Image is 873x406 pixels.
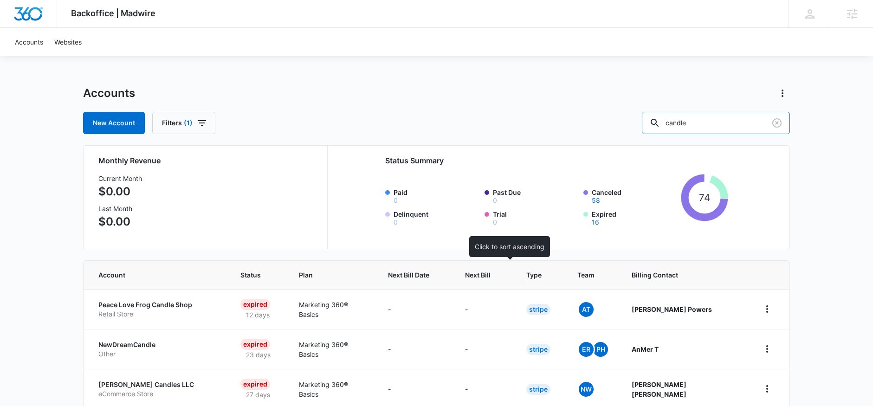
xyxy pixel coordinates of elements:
[299,270,366,280] span: Plan
[98,340,218,349] p: NewDreamCandle
[98,174,142,183] h3: Current Month
[98,349,218,359] p: Other
[152,112,215,134] button: Filters(1)
[240,299,270,310] div: Expired
[632,345,659,353] strong: AnMer T
[592,219,599,226] button: Expired
[98,380,218,389] p: [PERSON_NAME] Candles LLC
[526,270,542,280] span: Type
[632,270,737,280] span: Billing Contact
[71,8,155,18] span: Backoffice | Madwire
[469,236,550,257] div: Click to sort ascending
[592,197,600,204] button: Canceled
[385,155,728,166] h2: Status Summary
[642,112,790,134] input: Search
[760,302,775,316] button: home
[83,112,145,134] a: New Account
[577,270,596,280] span: Team
[526,304,550,315] div: Stripe
[388,270,429,280] span: Next Bill Date
[775,86,790,101] button: Actions
[49,28,87,56] a: Websites
[98,389,218,399] p: eCommerce Store
[699,192,710,203] tspan: 74
[377,329,454,369] td: -
[493,209,578,226] label: Trial
[394,209,479,226] label: Delinquent
[299,340,366,359] p: Marketing 360® Basics
[579,342,594,357] span: ER
[526,344,550,355] div: Stripe
[98,300,218,318] a: Peace Love Frog Candle ShopRetail Store
[465,270,491,280] span: Next Bill
[579,382,594,397] span: NW
[240,339,270,350] div: Expired
[240,390,276,400] p: 27 days
[394,187,479,204] label: Paid
[98,309,218,319] p: Retail Store
[98,300,218,309] p: Peace Love Frog Candle Shop
[579,302,594,317] span: At
[240,350,276,360] p: 23 days
[98,213,142,230] p: $0.00
[98,183,142,200] p: $0.00
[593,342,608,357] span: PH
[83,86,135,100] h1: Accounts
[98,340,218,358] a: NewDreamCandleOther
[377,289,454,329] td: -
[240,310,275,320] p: 12 days
[760,342,775,356] button: home
[632,305,712,313] strong: [PERSON_NAME] Powers
[454,289,515,329] td: -
[493,187,578,204] label: Past Due
[98,204,142,213] h3: Last Month
[240,379,270,390] div: Expired
[632,380,686,398] strong: [PERSON_NAME] [PERSON_NAME]
[98,270,205,280] span: Account
[299,300,366,319] p: Marketing 360® Basics
[184,120,193,126] span: (1)
[454,329,515,369] td: -
[770,116,784,130] button: Clear
[9,28,49,56] a: Accounts
[299,380,366,399] p: Marketing 360® Basics
[592,187,677,204] label: Canceled
[240,270,263,280] span: Status
[98,380,218,398] a: [PERSON_NAME] Candles LLCeCommerce Store
[592,209,677,226] label: Expired
[526,384,550,395] div: Stripe
[760,381,775,396] button: home
[98,155,316,166] h2: Monthly Revenue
